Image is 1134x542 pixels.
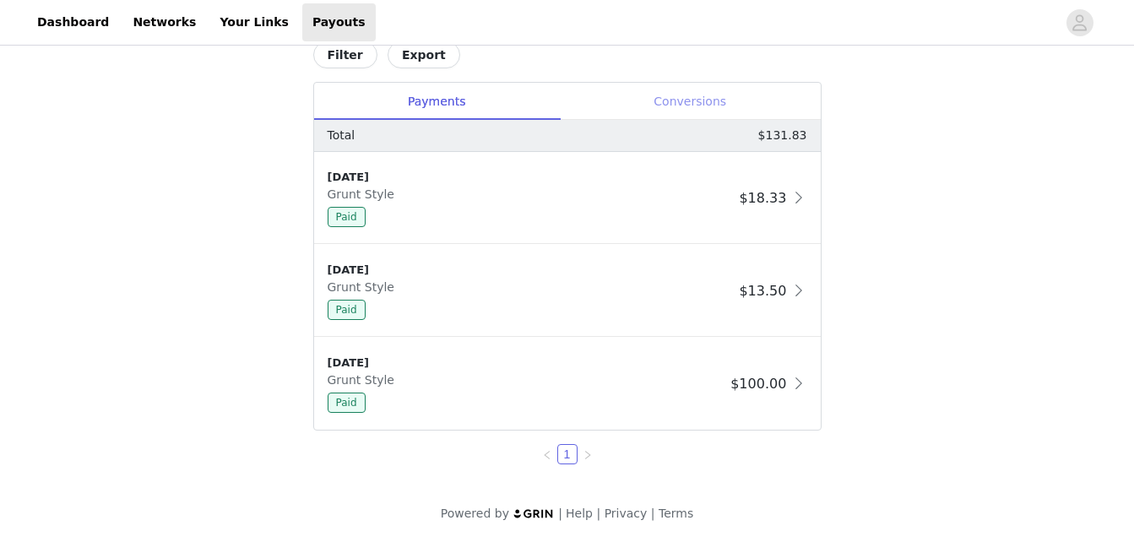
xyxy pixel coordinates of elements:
[739,190,786,206] span: $18.33
[578,444,598,464] li: Next Page
[596,507,600,520] span: |
[388,41,460,68] button: Export
[328,373,401,387] span: Grunt Style
[739,283,786,299] span: $13.50
[27,3,119,41] a: Dashboard
[328,187,401,201] span: Grunt Style
[328,169,733,186] div: [DATE]
[314,338,821,430] div: clickable-list-item
[758,127,807,144] p: $131.83
[542,450,552,460] i: icon: left
[557,444,578,464] li: 1
[537,444,557,464] li: Previous Page
[558,445,577,463] a: 1
[566,507,593,520] a: Help
[328,207,366,227] span: Paid
[513,508,555,519] img: logo
[314,83,560,121] div: Payments
[328,280,401,294] span: Grunt Style
[314,152,821,245] div: clickable-list-item
[560,83,821,121] div: Conversions
[583,450,593,460] i: icon: right
[1072,9,1088,36] div: avatar
[328,127,355,144] p: Total
[328,355,724,371] div: [DATE]
[313,41,377,68] button: Filter
[441,507,509,520] span: Powered by
[651,507,655,520] span: |
[209,3,299,41] a: Your Links
[730,376,786,392] span: $100.00
[302,3,376,41] a: Payouts
[314,245,821,338] div: clickable-list-item
[328,393,366,413] span: Paid
[659,507,693,520] a: Terms
[328,300,366,320] span: Paid
[328,262,733,279] div: [DATE]
[122,3,206,41] a: Networks
[558,507,562,520] span: |
[605,507,648,520] a: Privacy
